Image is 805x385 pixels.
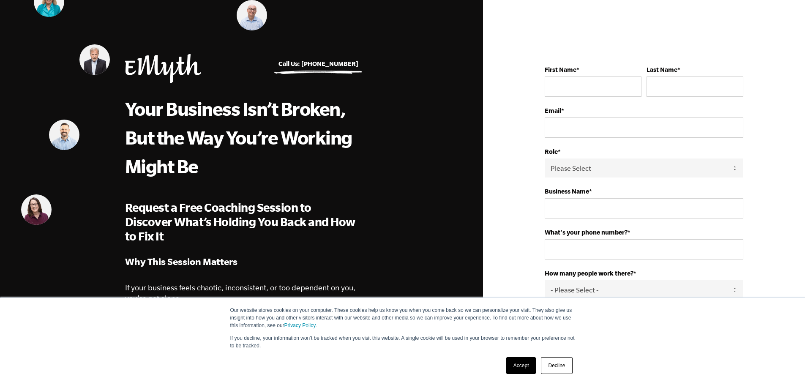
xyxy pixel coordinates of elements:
strong: How many people work there? [545,270,633,277]
strong: First Name [545,66,576,73]
p: If you decline, your information won’t be tracked when you visit this website. A single cookie wi... [230,334,575,350]
strong: Business Name [545,188,589,195]
strong: Email [545,107,561,114]
a: Call Us: [PHONE_NUMBER] [278,60,358,67]
p: Our website stores cookies on your computer. These cookies help us know you when you come back so... [230,306,575,329]
strong: Role [545,148,558,155]
span: If your business feels chaotic, inconsistent, or too dependent on you, you're not alone. [125,283,355,303]
img: Steve Edkins, EMyth Business Coach [79,44,110,75]
span: Request a Free Coaching Session to Discover What’s Holding You Back and How to Fix It [125,201,355,243]
span: Your Business Isn’t Broken, But the Way You’re Working Might Be [125,98,352,177]
a: Accept [506,357,536,374]
img: Matt Pierce, EMyth Business Coach [49,120,79,150]
strong: What's your phone number? [545,229,628,236]
a: Decline [541,357,572,374]
img: EMyth [125,54,201,83]
strong: Why This Session Matters [125,256,237,267]
a: Privacy Policy [284,322,316,328]
strong: Last Name [647,66,677,73]
img: Melinda Lawson, EMyth Business Coach [21,194,52,225]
